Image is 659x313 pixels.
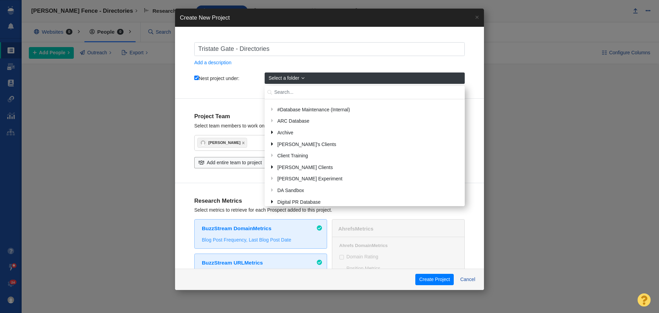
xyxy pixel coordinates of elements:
span: Last Blog Post Date [246,237,291,243]
div: ARC Database [275,116,461,127]
button: Create Project [415,274,454,286]
div: [PERSON_NAME] [208,141,241,145]
h4: Project Team [194,113,465,120]
div: [PERSON_NAME] Clients [275,162,461,173]
h6: Ahrefs Domain Metrics [339,243,457,248]
div: Select team members to work on this project [194,123,465,129]
label: Nest project under: [194,75,239,81]
button: × [470,9,484,25]
span: Domain Rating [346,254,457,260]
h6: BuzzStream URL Metrics [202,260,314,266]
div: Select metrics to retrieve for each Prospect added to this project. [194,207,465,213]
h4: Create New Project [180,13,230,22]
div: Archive [275,127,461,138]
a: Add a description [194,60,231,65]
h4: Research Metrics [194,198,465,204]
div: Client Training [275,151,461,161]
div: [PERSON_NAME]'s Clients [275,139,461,150]
div: Digital PR Database [275,197,461,208]
div: [PERSON_NAME] Experiment [275,174,461,185]
input: Position Metrics [339,266,344,278]
span: Add entire team to project [207,159,262,166]
span: Blog Post Frequency [202,237,246,243]
h6: Ahrefs Metrics [338,226,460,232]
div: DA Sandbox [275,185,461,196]
input: Domain Rating [339,255,344,260]
input: Nest project under: [194,76,199,80]
input: Search... [265,86,465,99]
button: Cancel [456,274,479,286]
div: #Database Maintenance (Internal) [275,104,461,115]
input: Project Name [194,42,465,56]
img: c9363fb76f5993e53bff3b340d5c230a [200,140,206,145]
span: Select a folder [268,75,299,82]
span: Position Metrics [346,265,457,271]
h6: BuzzStream Domain Metrics [202,225,314,232]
